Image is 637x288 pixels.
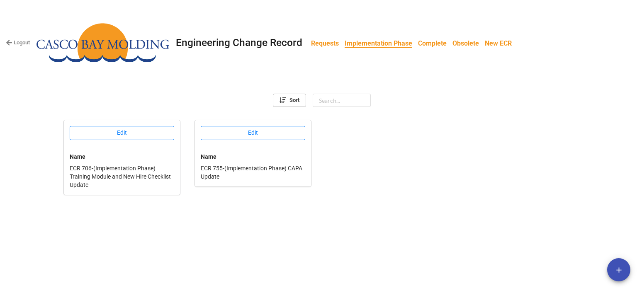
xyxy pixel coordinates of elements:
button: add [607,258,630,281]
img: ltfiPdBR88%2FCasco%20Bay%20Molding%20Logo.png [36,23,169,63]
a: Sort [273,94,306,107]
button: Edit [70,126,174,140]
b: Requests [311,39,339,47]
a: Complete [415,35,450,51]
b: Name [201,153,216,160]
a: New ECR [482,35,515,51]
b: Complete [418,39,447,47]
a: Logout [6,39,30,47]
div: Engineering Change Record [176,38,302,48]
a: Implementation Phase [342,35,415,51]
b: Implementation Phase [345,39,412,48]
b: New ECR [485,39,512,47]
button: Edit [201,126,305,140]
p: ECR 706-(Implementation Phase) Training Module and New Hire Checklist Update [70,164,174,189]
b: Obsolete [452,39,479,47]
b: Name [70,153,85,160]
a: Obsolete [450,35,482,51]
a: Requests [308,35,342,51]
p: ECR 755-(Implementation Phase) CAPA Update [201,164,305,181]
input: Search... [313,94,371,107]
